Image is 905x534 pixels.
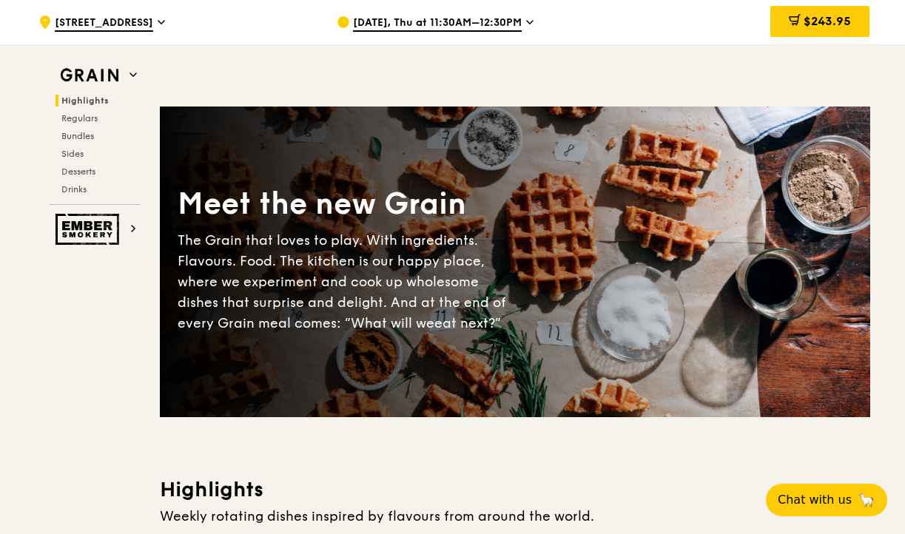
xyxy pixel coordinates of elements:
button: Chat with us🦙 [766,484,887,516]
span: Regulars [61,113,98,124]
img: Grain web logo [55,62,124,89]
div: The Grain that loves to play. With ingredients. Flavours. Food. The kitchen is our happy place, w... [178,230,515,334]
span: [STREET_ADDRESS] [55,16,153,32]
span: 🦙 [858,491,875,509]
span: Bundles [61,131,94,141]
span: eat next?” [434,315,501,331]
span: Chat with us [778,491,852,509]
img: Ember Smokery web logo [55,214,124,245]
span: [DATE], Thu at 11:30AM–12:30PM [353,16,522,32]
div: Meet the new Grain [178,184,515,224]
div: Weekly rotating dishes inspired by flavours from around the world. [160,506,870,527]
span: Desserts [61,166,95,177]
span: Sides [61,149,84,159]
span: $243.95 [804,14,851,28]
span: Highlights [61,95,109,106]
span: Drinks [61,184,87,195]
h3: Highlights [160,476,870,503]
